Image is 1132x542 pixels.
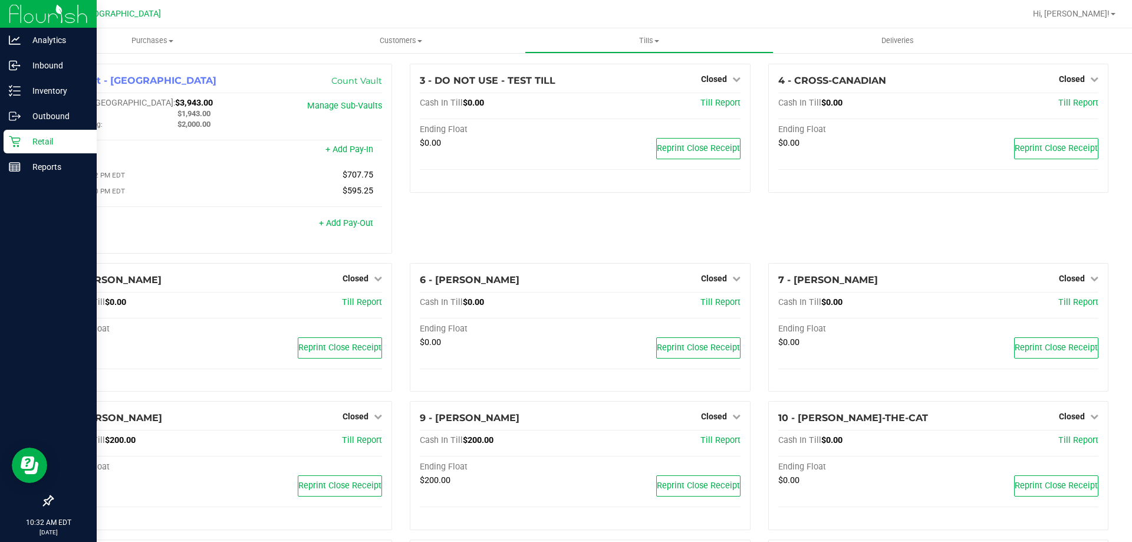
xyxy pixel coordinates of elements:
span: $0.00 [463,98,484,108]
span: $3,943.00 [175,98,213,108]
p: Outbound [21,109,91,123]
span: $2,000.00 [177,120,210,129]
span: Cash In Till [778,98,821,108]
p: Analytics [21,33,91,47]
span: $200.00 [463,435,493,445]
span: Closed [701,74,727,84]
a: Deliveries [774,28,1022,53]
span: Hi, [PERSON_NAME]! [1033,9,1110,18]
button: Reprint Close Receipt [1014,337,1098,359]
inline-svg: Analytics [9,34,21,46]
span: $0.00 [821,435,843,445]
span: 1 - Vault - [GEOGRAPHIC_DATA] [62,75,216,86]
a: Till Report [1058,297,1098,307]
span: $1,943.00 [177,109,210,118]
span: 7 - [PERSON_NAME] [778,274,878,285]
span: Closed [701,412,727,421]
inline-svg: Outbound [9,110,21,122]
a: Till Report [700,435,741,445]
span: $0.00 [778,138,799,148]
span: 8 - [PERSON_NAME] [62,412,162,423]
span: [GEOGRAPHIC_DATA] [80,9,161,19]
span: Reprint Close Receipt [298,343,381,353]
span: Tills [525,35,772,46]
span: Cash In Till [420,297,463,307]
a: + Add Pay-Out [319,218,373,228]
div: Ending Float [420,324,580,334]
span: Customers [277,35,524,46]
span: $0.00 [420,337,441,347]
span: Cash In Till [420,98,463,108]
a: Till Report [700,98,741,108]
span: $0.00 [778,337,799,347]
a: Till Report [1058,435,1098,445]
a: Till Report [700,297,741,307]
span: Reprint Close Receipt [657,143,740,153]
inline-svg: Inbound [9,60,21,71]
button: Reprint Close Receipt [656,138,741,159]
a: Manage Sub-Vaults [307,101,382,111]
button: Reprint Close Receipt [656,475,741,497]
span: Cash In [GEOGRAPHIC_DATA]: [62,98,175,108]
p: Reports [21,160,91,174]
button: Reprint Close Receipt [1014,475,1098,497]
span: 3 - DO NOT USE - TEST TILL [420,75,555,86]
span: Closed [701,274,727,283]
span: Till Report [342,297,382,307]
span: 5 - [PERSON_NAME] [62,274,162,285]
iframe: Resource center [12,448,47,483]
a: Till Report [1058,98,1098,108]
span: $595.25 [343,186,373,196]
inline-svg: Inventory [9,85,21,97]
a: Till Report [342,435,382,445]
div: Ending Float [778,462,939,472]
span: $0.00 [778,475,799,485]
button: Reprint Close Receipt [298,337,382,359]
span: Reprint Close Receipt [1015,343,1098,353]
span: Cash In Till [778,435,821,445]
span: Reprint Close Receipt [298,481,381,491]
span: Purchases [28,35,277,46]
span: Closed [343,274,368,283]
span: $0.00 [821,297,843,307]
span: $0.00 [821,98,843,108]
button: Reprint Close Receipt [298,475,382,497]
div: Ending Float [62,324,222,334]
div: Pay-Outs [62,219,222,230]
span: $200.00 [420,475,450,485]
a: Purchases [28,28,277,53]
span: $0.00 [420,138,441,148]
span: 6 - [PERSON_NAME] [420,274,519,285]
p: Inbound [21,58,91,73]
span: Reprint Close Receipt [657,481,740,491]
span: Deliveries [866,35,930,46]
span: Cash In Till [778,297,821,307]
div: Ending Float [778,324,939,334]
span: $707.75 [343,170,373,180]
p: 10:32 AM EDT [5,517,91,528]
div: Ending Float [420,124,580,135]
a: Count Vault [331,75,382,86]
a: Customers [277,28,525,53]
p: [DATE] [5,528,91,537]
a: Tills [525,28,773,53]
span: Closed [1059,74,1085,84]
div: Ending Float [62,462,222,472]
span: Closed [1059,274,1085,283]
span: 4 - CROSS-CANADIAN [778,75,886,86]
span: Reprint Close Receipt [657,343,740,353]
div: Ending Float [778,124,939,135]
a: + Add Pay-In [325,144,373,155]
p: Inventory [21,84,91,98]
inline-svg: Retail [9,136,21,147]
div: Ending Float [420,462,580,472]
span: Reprint Close Receipt [1015,143,1098,153]
inline-svg: Reports [9,161,21,173]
